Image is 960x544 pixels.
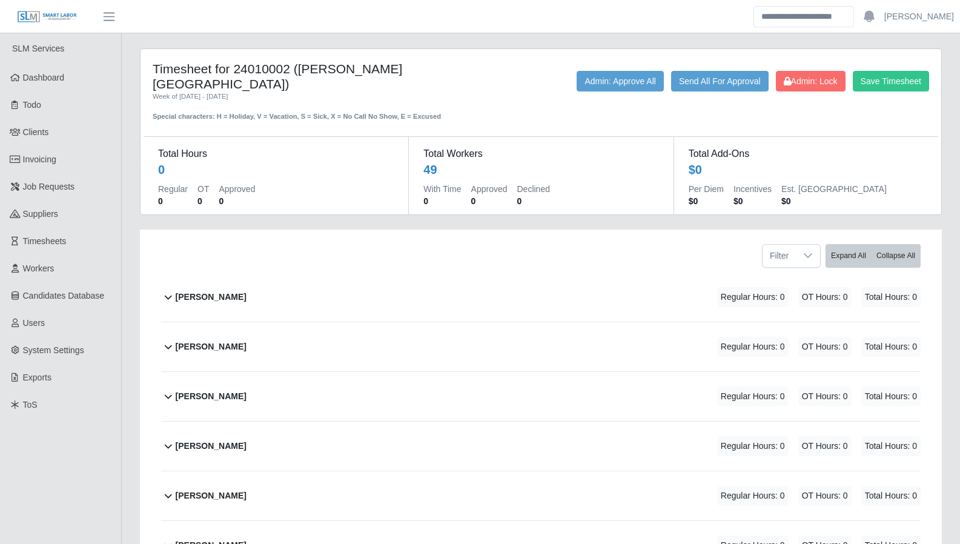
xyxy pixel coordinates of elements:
span: System Settings [23,345,84,355]
span: Invoicing [23,154,56,164]
dd: 0 [197,195,209,207]
dt: Regular [158,183,188,195]
span: SLM Services [12,44,64,53]
span: Regular Hours: 0 [717,386,789,406]
img: SLM Logo [17,10,78,24]
dd: $0 [781,195,887,207]
dd: 0 [471,195,508,207]
button: [PERSON_NAME] Regular Hours: 0 OT Hours: 0 Total Hours: 0 [161,322,921,371]
dt: Incentives [733,183,772,195]
dd: $0 [733,195,772,207]
dt: Total Hours [158,147,394,161]
h4: Timesheet for 24010002 ([PERSON_NAME][GEOGRAPHIC_DATA]) [153,61,466,91]
span: Total Hours: 0 [861,337,921,357]
span: Job Requests [23,182,75,191]
b: [PERSON_NAME] [176,340,247,353]
dd: $0 [689,195,724,207]
button: Send All For Approval [671,71,769,91]
span: Users [23,318,45,328]
span: Todo [23,100,41,110]
dt: Declined [517,183,550,195]
div: Special characters: H = Holiday, V = Vacation, S = Sick, X = No Call No Show, E = Excused [153,102,466,122]
dt: Approved [219,183,255,195]
button: Save Timesheet [853,71,929,91]
button: [PERSON_NAME] Regular Hours: 0 OT Hours: 0 Total Hours: 0 [161,422,921,471]
dt: Per Diem [689,183,724,195]
dd: 0 [158,195,188,207]
span: Regular Hours: 0 [717,287,789,307]
div: 0 [158,161,165,178]
button: Admin: Approve All [577,71,664,91]
button: Expand All [826,244,872,268]
dt: Total Workers [423,147,658,161]
span: OT Hours: 0 [798,287,852,307]
b: [PERSON_NAME] [176,291,247,304]
span: OT Hours: 0 [798,486,852,506]
button: [PERSON_NAME] Regular Hours: 0 OT Hours: 0 Total Hours: 0 [161,372,921,421]
dt: With Time [423,183,461,195]
div: 49 [423,161,437,178]
div: $0 [689,161,702,178]
dt: Approved [471,183,508,195]
span: Regular Hours: 0 [717,436,789,456]
button: [PERSON_NAME] Regular Hours: 0 OT Hours: 0 Total Hours: 0 [161,273,921,322]
dd: 0 [423,195,461,207]
span: Admin: Lock [784,76,838,86]
a: [PERSON_NAME] [884,10,954,23]
span: Total Hours: 0 [861,287,921,307]
span: OT Hours: 0 [798,386,852,406]
input: Search [753,6,854,27]
button: Collapse All [871,244,921,268]
span: Workers [23,264,55,273]
button: Admin: Lock [776,71,846,91]
span: Total Hours: 0 [861,486,921,506]
span: Total Hours: 0 [861,386,921,406]
span: Timesheets [23,236,67,246]
dd: 0 [219,195,255,207]
span: Clients [23,127,49,137]
button: [PERSON_NAME] Regular Hours: 0 OT Hours: 0 Total Hours: 0 [161,471,921,520]
div: Week of [DATE] - [DATE] [153,91,466,102]
div: bulk actions [826,244,921,268]
dd: 0 [517,195,550,207]
dt: OT [197,183,209,195]
span: Total Hours: 0 [861,436,921,456]
b: [PERSON_NAME] [176,489,247,502]
span: Regular Hours: 0 [717,486,789,506]
span: Exports [23,373,51,382]
span: Filter [763,245,796,267]
dt: Est. [GEOGRAPHIC_DATA] [781,183,887,195]
span: Regular Hours: 0 [717,337,789,357]
span: Candidates Database [23,291,105,300]
b: [PERSON_NAME] [176,440,247,453]
span: OT Hours: 0 [798,337,852,357]
span: ToS [23,400,38,410]
dt: Total Add-Ons [689,147,924,161]
span: Suppliers [23,209,58,219]
span: Dashboard [23,73,65,82]
b: [PERSON_NAME] [176,390,247,403]
span: OT Hours: 0 [798,436,852,456]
